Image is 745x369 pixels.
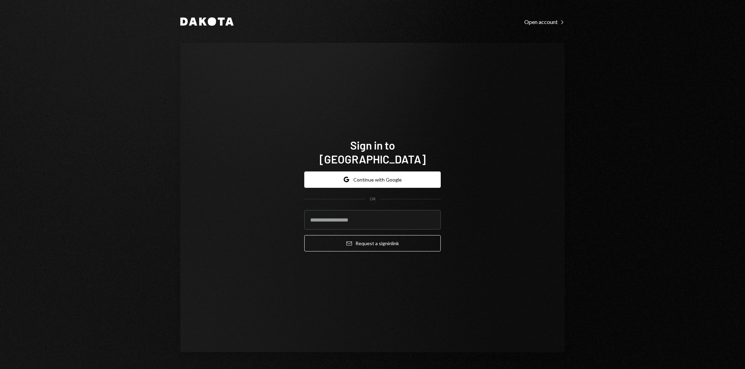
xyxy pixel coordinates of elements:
button: Continue with Google [304,171,441,188]
a: Open account [524,18,565,25]
div: OR [370,196,376,202]
button: Request a signinlink [304,235,441,251]
h1: Sign in to [GEOGRAPHIC_DATA] [304,138,441,166]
